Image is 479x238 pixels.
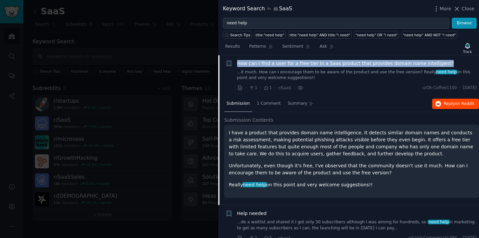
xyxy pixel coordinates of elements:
a: title:"need help" [254,31,286,39]
span: need help [242,182,267,187]
a: Sentiment [280,41,313,55]
span: r/SaaS [278,86,291,90]
span: Search Tips [230,33,250,37]
span: Close [462,5,474,12]
span: u/Ok-Coffee1100 [422,85,457,91]
span: Ask [320,44,327,50]
span: Summary [288,101,307,107]
span: Patterns [249,44,266,50]
a: Ask [317,41,336,55]
div: Track [463,49,472,54]
span: on Reddit [455,101,474,106]
span: Results [225,44,240,50]
span: · [294,84,295,91]
a: "need help" AND NOT "i need" [401,31,457,39]
a: title:"need help" AND title:"i need" [288,31,352,39]
span: [DATE] [463,85,477,91]
a: ...it much. How can I encourage them to be aware of the product and use the free version? Reallyn... [237,69,477,81]
div: "need help" AND NOT "i need" [403,33,456,37]
a: "need help" OR "i need" [354,31,399,39]
a: Patterns [247,41,275,55]
span: Sentiment [282,44,303,50]
span: need help [428,220,450,224]
span: Submission Contents [224,117,273,124]
span: · [459,85,461,91]
a: Results [223,41,242,55]
span: Submission [227,101,250,107]
p: Unfortunately, even though it's free, I've observed that the community doesn't use it much. How c... [229,162,474,176]
div: Keyword Search SaaS [223,5,292,13]
button: Track [461,41,474,55]
span: in [267,6,271,12]
span: · [245,84,246,91]
a: ...de a waitlist and shared it I got only 30 subscribers although I was aiming for hundreds, so I... [237,219,477,231]
span: 1 [249,85,257,91]
div: title:"need help" [256,33,284,37]
button: Replyon Reddit [432,99,479,109]
span: 1 Comment [257,101,281,107]
button: More [433,5,451,12]
span: need help [436,70,457,74]
span: · [274,84,276,91]
p: Really on this point and very welcome suggestions!! [229,181,474,188]
a: Help needed [237,210,267,217]
button: Browse [452,18,477,29]
button: Search Tips [223,31,252,39]
span: 1 [263,85,272,91]
button: Close [453,5,474,12]
div: "need help" OR "i need" [356,33,398,37]
span: More [440,5,451,12]
span: Reply [444,101,474,107]
span: · [260,84,261,91]
input: Try a keyword related to your business [223,18,449,29]
a: How can I find a user for a free tier in a Saas product that provides domain name intelligent? [237,60,454,67]
p: I have a product that provides domain name intelligence. It detects similar domain names and cond... [229,129,474,157]
div: title:"need help" AND title:"i need" [290,33,350,37]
